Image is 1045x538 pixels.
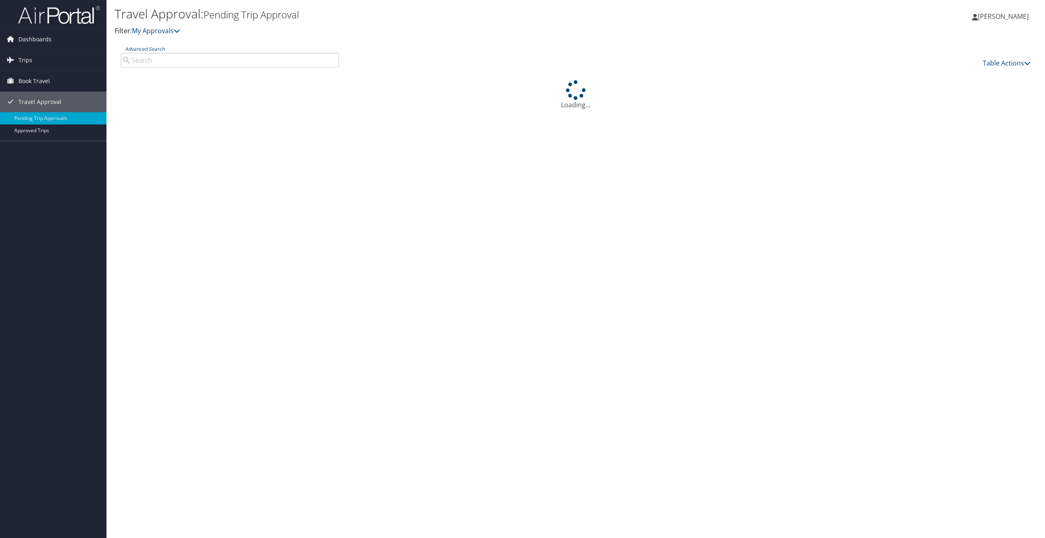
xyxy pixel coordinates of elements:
span: Book Travel [18,71,50,91]
a: [PERSON_NAME] [972,4,1037,29]
a: My Approvals [132,26,180,35]
span: Dashboards [18,29,52,50]
span: Trips [18,50,32,70]
input: Advanced Search [121,53,339,68]
div: Loading... [115,80,1037,110]
span: [PERSON_NAME] [978,12,1029,21]
p: Filter: [115,26,729,36]
h1: Travel Approval: [115,5,729,23]
img: airportal-logo.png [18,5,100,25]
small: Pending Trip Approval [204,8,299,21]
a: Advanced Search [125,45,165,52]
span: Travel Approval [18,92,61,112]
a: Table Actions [983,59,1031,68]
